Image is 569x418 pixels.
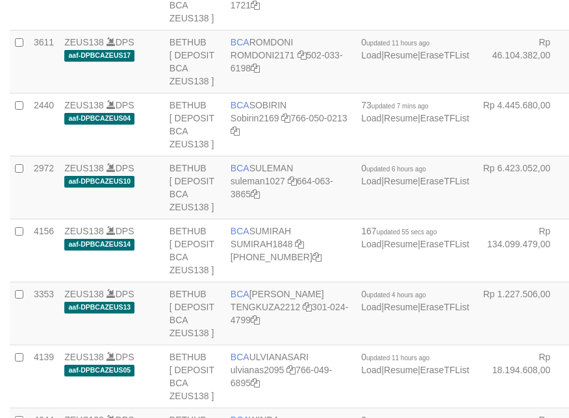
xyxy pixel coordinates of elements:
span: updated 4 hours ago [366,291,426,299]
a: ZEUS138 [64,37,104,47]
span: BCA [231,163,249,173]
a: Copy suleman1027 to clipboard [288,176,297,186]
td: ROMDONI 502-033-6198 [225,30,356,93]
span: 0 [361,163,426,173]
span: BCA [231,37,249,47]
a: ZEUS138 [64,352,104,362]
span: 0 [361,352,429,362]
td: BETHUB [ DEPOSIT BCA ZEUS138 ] [164,345,225,408]
td: SULEMAN 664-063-3865 [225,156,356,219]
td: DPS [59,93,164,156]
a: ZEUS138 [64,163,104,173]
td: 4139 [29,345,59,408]
span: | | [361,100,469,123]
a: Resume [384,176,418,186]
a: Load [361,302,381,312]
a: EraseTFList [420,302,469,312]
a: Sobirin2169 [231,113,279,123]
td: 4156 [29,219,59,282]
a: Load [361,239,381,249]
a: ZEUS138 [64,226,104,236]
td: ULVIANASARI 766-049-6895 [225,345,356,408]
a: ZEUS138 [64,100,104,110]
span: updated 55 secs ago [377,228,437,236]
a: EraseTFList [420,365,469,375]
a: Copy 7660496895 to clipboard [251,378,260,388]
span: aaf-DPBCAZEUS05 [64,365,134,376]
span: updated 7 mins ago [372,103,429,110]
a: Copy 5020336198 to clipboard [251,63,260,73]
span: 167 [361,226,436,236]
td: DPS [59,345,164,408]
span: aaf-DPBCAZEUS17 [64,50,134,61]
span: aaf-DPBCAZEUS13 [64,302,134,313]
span: 0 [361,37,429,47]
a: suleman1027 [231,176,285,186]
td: [PERSON_NAME] 301-024-4799 [225,282,356,345]
a: Copy TENGKUZA2212 to clipboard [303,302,312,312]
td: BETHUB [ DEPOSIT BCA ZEUS138 ] [164,156,225,219]
td: BETHUB [ DEPOSIT BCA ZEUS138 ] [164,30,225,93]
td: 3611 [29,30,59,93]
a: Copy Sobirin2169 to clipboard [281,113,290,123]
td: 3353 [29,282,59,345]
span: | | [361,289,469,312]
a: ZEUS138 [64,289,104,299]
td: BETHUB [ DEPOSIT BCA ZEUS138 ] [164,219,225,282]
td: SOBIRIN 766-050-0213 [225,93,356,156]
span: BCA [231,226,249,236]
a: EraseTFList [420,113,469,123]
span: 73 [361,100,428,110]
a: EraseTFList [420,176,469,186]
a: Resume [384,239,418,249]
td: SUMIRAH [PHONE_NUMBER] [225,219,356,282]
td: DPS [59,219,164,282]
td: 2972 [29,156,59,219]
a: Resume [384,365,418,375]
span: updated 6 hours ago [366,166,426,173]
a: Copy 7660500213 to clipboard [231,126,240,136]
span: 0 [361,289,426,299]
a: ulvianas2095 [231,365,284,375]
span: updated 11 hours ago [366,354,429,362]
span: BCA [231,289,249,299]
span: aaf-DPBCAZEUS10 [64,176,134,187]
a: Load [361,50,381,60]
a: TENGKUZA2212 [231,302,300,312]
a: SUMIRAH1848 [231,239,293,249]
span: BCA [231,100,249,110]
span: aaf-DPBCAZEUS14 [64,239,134,250]
a: Copy ROMDONI2171 to clipboard [297,50,307,60]
a: Resume [384,302,418,312]
td: BETHUB [ DEPOSIT BCA ZEUS138 ] [164,282,225,345]
td: DPS [59,282,164,345]
span: aaf-DPBCAZEUS04 [64,113,134,124]
a: Copy 6640633865 to clipboard [251,189,260,199]
a: Load [361,365,381,375]
a: Load [361,176,381,186]
a: ROMDONI2171 [231,50,295,60]
span: BCA [231,352,249,362]
td: DPS [59,156,164,219]
a: Load [361,113,381,123]
td: 2440 [29,93,59,156]
a: Copy 8692458906 to clipboard [312,252,322,262]
span: updated 11 hours ago [366,40,429,47]
td: BETHUB [ DEPOSIT BCA ZEUS138 ] [164,93,225,156]
a: EraseTFList [420,239,469,249]
span: | | [361,226,469,249]
span: | | [361,37,469,60]
td: DPS [59,30,164,93]
a: Resume [384,50,418,60]
span: | | [361,352,469,375]
a: Copy ulvianas2095 to clipboard [286,365,296,375]
span: | | [361,163,469,186]
a: Resume [384,113,418,123]
a: Copy 3010244799 to clipboard [251,315,260,325]
a: EraseTFList [420,50,469,60]
a: Copy SUMIRAH1848 to clipboard [295,239,304,249]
